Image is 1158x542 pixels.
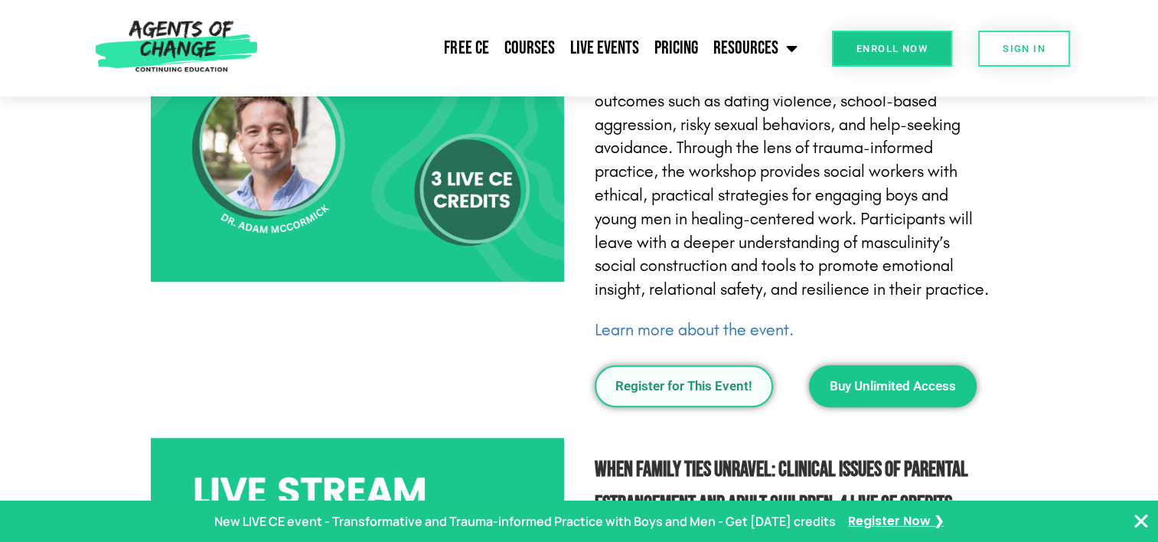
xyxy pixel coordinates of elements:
span: 4 Live CE Credits [839,491,952,517]
a: Courses [496,29,562,67]
a: Register Now ❯ [848,511,944,533]
a: Buy Unlimited Access [809,365,977,407]
span: Enroll Now [856,44,928,54]
a: Learn more about the event. [595,320,794,340]
a: Enroll Now [832,31,952,67]
h2: – [595,453,993,522]
p: New LIVE CE event - Transformative and Trauma-informed Practice with Boys and Men - Get [DATE] cr... [214,511,836,533]
a: Pricing [646,29,705,67]
a: Free CE [436,29,496,67]
button: Close Banner [1132,512,1150,531]
a: Live Events [562,29,646,67]
b: When Family Ties Unravel: Clinical Issues of Parental Estrangement and Adult Children [595,457,968,517]
span: Buy Unlimited Access [830,380,956,393]
nav: Menu [265,29,805,67]
a: SIGN IN [978,31,1070,67]
span: SIGN IN [1003,44,1045,54]
a: Register for This Event! [595,365,773,407]
a: Resources [705,29,804,67]
span: Register for This Event! [615,380,752,393]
